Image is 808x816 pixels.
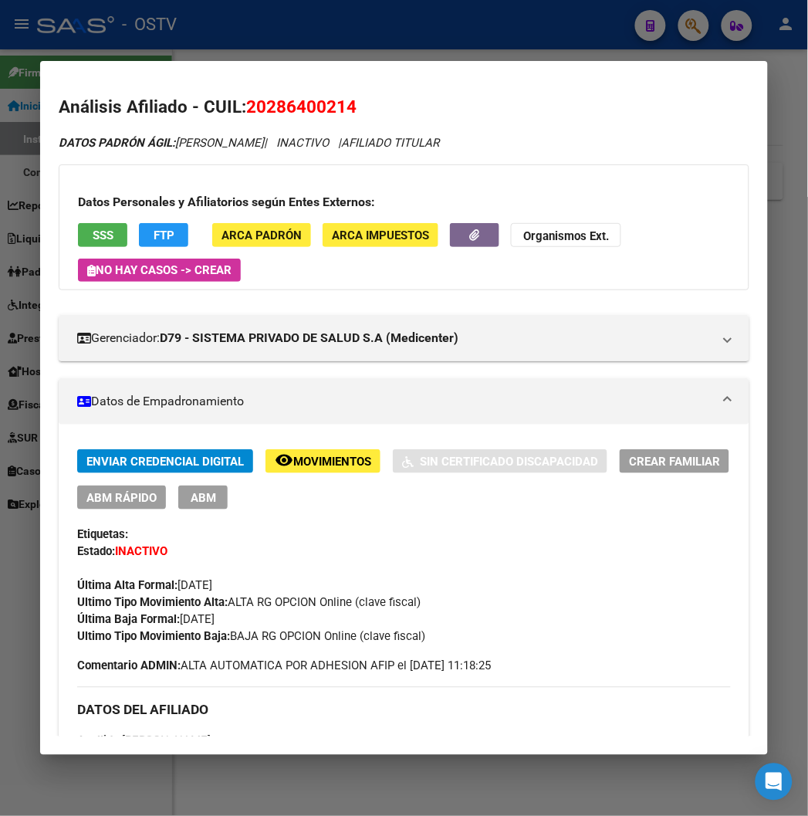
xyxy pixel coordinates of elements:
strong: Apellido: [77,734,122,748]
span: Crear Familiar [629,455,720,469]
mat-panel-title: Gerenciador: [77,329,712,347]
button: ABM Rápido [77,486,166,510]
span: ABM Rápido [86,491,157,505]
strong: DATOS PADRÓN ÁGIL: [59,136,175,150]
button: ARCA Impuestos [323,223,438,247]
button: SSS [78,223,127,247]
span: ARCA Padrón [221,229,302,242]
mat-expansion-panel-header: Datos de Empadronamiento [59,378,749,425]
span: ALTA RG OPCION Online (clave fiscal) [77,596,421,610]
div: Open Intercom Messenger [756,764,793,801]
strong: Estado: [77,545,115,559]
i: | INACTIVO | [59,136,439,150]
mat-expansion-panel-header: Gerenciador:D79 - SISTEMA PRIVADO DE SALUD S.A (Medicenter) [59,315,749,361]
strong: Ultimo Tipo Movimiento Baja: [77,630,230,644]
span: SSS [93,229,113,242]
strong: Comentario ADMIN: [77,659,181,673]
span: Sin Certificado Discapacidad [420,455,598,469]
span: Enviar Credencial Digital [86,455,244,469]
span: [PERSON_NAME] [77,734,211,748]
strong: Ultimo Tipo Movimiento Alta: [77,596,228,610]
button: ARCA Padrón [212,223,311,247]
span: AFILIADO TITULAR [341,136,439,150]
span: FTP [154,229,174,242]
span: BAJA RG OPCION Online (clave fiscal) [77,630,425,644]
button: Sin Certificado Discapacidad [393,449,607,473]
h3: DATOS DEL AFILIADO [77,702,730,719]
span: No hay casos -> Crear [87,263,232,277]
span: [PERSON_NAME] [59,136,264,150]
span: ALTA AUTOMATICA POR ADHESION AFIP el [DATE] 11:18:25 [77,658,491,675]
mat-panel-title: Datos de Empadronamiento [77,392,712,411]
strong: Última Baja Formal: [77,613,180,627]
span: Movimientos [293,455,371,469]
button: ABM [178,486,228,510]
span: ARCA Impuestos [332,229,429,242]
button: Enviar Credencial Digital [77,449,253,473]
button: Organismos Ext. [511,223,621,247]
h3: Datos Personales y Afiliatorios según Entes Externos: [78,193,729,212]
strong: Última Alta Formal: [77,579,177,593]
button: Movimientos [265,449,380,473]
mat-icon: remove_red_eye [275,451,293,469]
button: Crear Familiar [620,449,729,473]
span: [DATE] [77,579,212,593]
span: [DATE] [77,613,215,627]
button: No hay casos -> Crear [78,259,241,282]
strong: Etiquetas: [77,528,128,542]
h2: Análisis Afiliado - CUIL: [59,94,749,120]
button: FTP [139,223,188,247]
span: ABM [191,491,216,505]
strong: D79 - SISTEMA PRIVADO DE SALUD S.A (Medicenter) [160,329,458,347]
span: 20286400214 [246,96,357,117]
strong: INACTIVO [115,545,167,559]
strong: Organismos Ext. [523,229,609,243]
